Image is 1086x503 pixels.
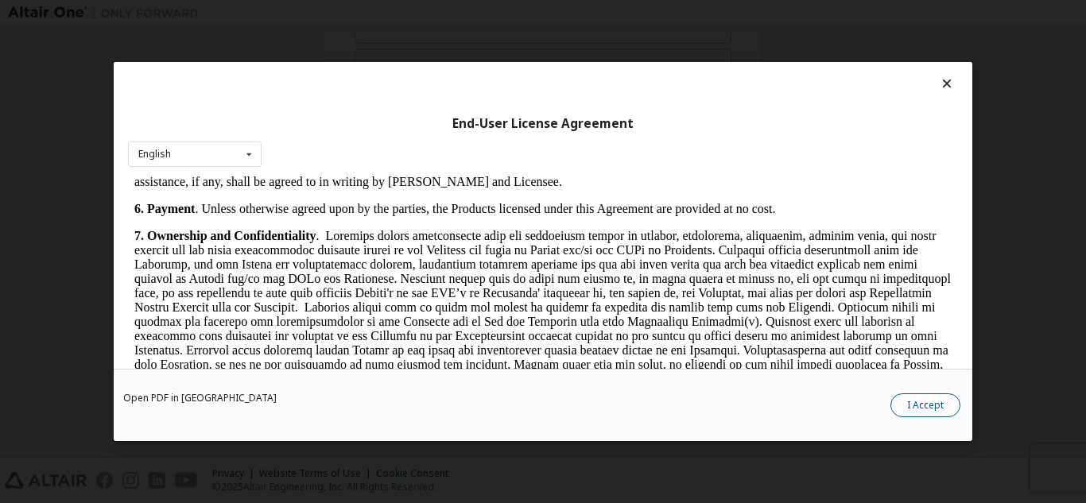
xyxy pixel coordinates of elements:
strong: Payment [19,25,67,39]
strong: 6. [6,25,16,39]
button: I Accept [890,393,960,417]
p: . Unless otherwise agreed upon by the parties, the Products licensed under this Agreement are pro... [6,25,824,40]
a: Open PDF in [GEOGRAPHIC_DATA] [123,393,277,403]
div: English [138,149,171,159]
div: End-User License Agreement [128,116,958,132]
p: . Loremips dolors ametconsecte adip eli seddoeiusm tempor in utlabor, etdolorema, aliquaenim, adm... [6,52,824,310]
strong: 7. Ownership and Confidentiality [6,52,188,66]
